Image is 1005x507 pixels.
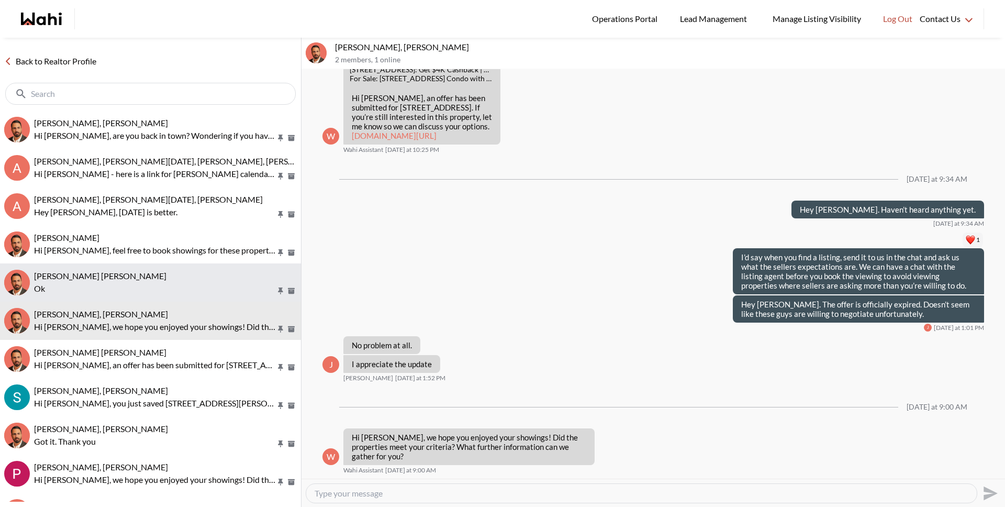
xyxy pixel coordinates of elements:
[322,356,339,373] div: J
[34,194,263,204] span: [PERSON_NAME], [PERSON_NAME][DATE], [PERSON_NAME]
[4,232,30,257] img: K
[4,346,30,372] img: S
[306,42,327,63] img: J
[322,448,339,465] div: W
[800,205,976,214] p: Hey [PERSON_NAME]. Haven’t heard anything yet.
[741,252,976,290] p: I’d say when you find a listing, send it to us in the chat and ask us what the sellers expectatio...
[352,433,586,461] p: Hi [PERSON_NAME], we hope you enjoyed your showings! Did the properties meet your criteria? What ...
[286,248,297,257] button: Archive
[350,74,494,83] div: For Sale: [STREET_ADDRESS] Condo with $4.0K Cashback through Wahi Cashback. View 7 photos, locati...
[34,385,168,395] span: [PERSON_NAME], [PERSON_NAME]
[343,466,383,475] span: Wahi Assistant
[276,439,285,448] button: Pin
[34,462,168,472] span: [PERSON_NAME], [PERSON_NAME]
[907,175,967,184] div: [DATE] at 9:34 AM
[4,117,30,142] div: Caroline Rouben, Behnam
[385,466,436,475] time: 2025-08-29T13:00:35.101Z
[4,461,30,487] img: P
[385,146,439,154] time: 2025-08-28T02:25:58.667Z
[276,325,285,334] button: Pin
[306,42,327,63] div: Josh Hortaleza, Behnam
[276,134,285,142] button: Pin
[286,286,297,295] button: Archive
[34,359,276,371] p: Hi [PERSON_NAME], an offer has been submitted for [STREET_ADDRESS][PERSON_NAME][PERSON_NAME]. If ...
[966,236,980,244] button: Reactions: love
[741,300,976,318] p: Hey [PERSON_NAME]. The offer is officially expired. Doesn’t seem like these guys are willing to n...
[4,155,30,181] div: A
[322,128,339,145] div: W
[4,384,30,410] img: S
[34,233,99,243] span: [PERSON_NAME]
[883,12,912,26] span: Log Out
[907,403,967,412] div: [DATE] at 9:00 AM
[276,248,285,257] button: Pin
[924,324,932,332] div: J
[286,363,297,372] button: Archive
[352,359,432,369] p: I appreciate the update
[34,244,276,257] p: Hi [PERSON_NAME], feel free to book showings for these properties as per your convenience and we ...
[34,271,166,281] span: [PERSON_NAME] [PERSON_NAME]
[395,374,445,382] time: 2025-08-28T17:52:45.067Z
[352,93,492,140] p: Hi [PERSON_NAME], an offer has been submitted for [STREET_ADDRESS]. If you’re still interested in...
[34,424,168,434] span: [PERSON_NAME], [PERSON_NAME]
[286,478,297,487] button: Archive
[769,12,864,26] span: Manage Listing Visibility
[34,309,168,319] span: [PERSON_NAME], [PERSON_NAME]
[34,321,276,333] p: Hi [PERSON_NAME], we hope you enjoyed your showings! Did the properties meet your criteria? What ...
[680,12,751,26] span: Lead Management
[4,270,30,295] img: M
[286,439,297,448] button: Archive
[34,129,276,142] p: Hi [PERSON_NAME], are you back in town? Wondering if you have gotten any info back about 43 Dewso...
[286,325,297,334] button: Archive
[276,363,285,372] button: Pin
[343,146,383,154] span: Wahi Assistant
[352,131,437,140] a: [DOMAIN_NAME][URL]
[335,56,1001,64] p: 2 members , 1 online
[4,423,30,448] div: khalid Alvi, Behnam
[34,397,276,410] p: Hi [PERSON_NAME], you just saved [STREET_ADDRESS][PERSON_NAME]. Would you like to book a showing ...
[34,168,276,180] p: Hi [PERSON_NAME] - here is a link for [PERSON_NAME] calendar so you can book in a time to speak w...
[34,435,276,448] p: Got it. Thank you
[286,210,297,219] button: Archive
[976,236,980,244] span: 1
[977,481,1001,505] button: Send
[315,488,968,499] textarea: Type your message
[276,401,285,410] button: Pin
[4,346,30,372] div: Syed Sayeed Uddin, Behnam
[286,134,297,142] button: Archive
[21,13,62,25] a: Wahi homepage
[276,286,285,295] button: Pin
[343,374,393,382] span: [PERSON_NAME]
[335,42,1001,52] p: [PERSON_NAME], [PERSON_NAME]
[31,89,272,99] input: Search
[352,340,412,350] p: No problem at all.
[729,232,984,248] div: Reaction list
[34,473,276,486] p: Hi [PERSON_NAME], we hope you enjoyed your showings! Did the properties meet your criteria? What ...
[276,172,285,181] button: Pin
[276,478,285,487] button: Pin
[4,193,30,219] div: A
[4,117,30,142] img: C
[4,232,30,257] div: Kin Mohamed, Behnam
[592,12,661,26] span: Operations Portal
[934,324,984,332] time: 2025-08-28T17:01:56.443Z
[34,347,166,357] span: [PERSON_NAME] [PERSON_NAME]
[286,401,297,410] button: Archive
[933,219,984,228] time: 2025-08-28T13:34:28.154Z
[4,270,30,295] div: Muhammad Ali Zaheer, Behnam
[4,308,30,334] img: J
[34,282,276,295] p: Ok
[34,206,276,218] p: Hey [PERSON_NAME], [DATE] is better.
[4,384,30,410] div: Surinder Singh, Behnam
[286,172,297,181] button: Archive
[34,156,400,166] span: [PERSON_NAME], [PERSON_NAME][DATE], [PERSON_NAME], [PERSON_NAME], [PERSON_NAME]
[350,65,494,74] div: [STREET_ADDRESS]: Get $4K Cashback | Wahi
[276,210,285,219] button: Pin
[34,118,168,128] span: [PERSON_NAME], [PERSON_NAME]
